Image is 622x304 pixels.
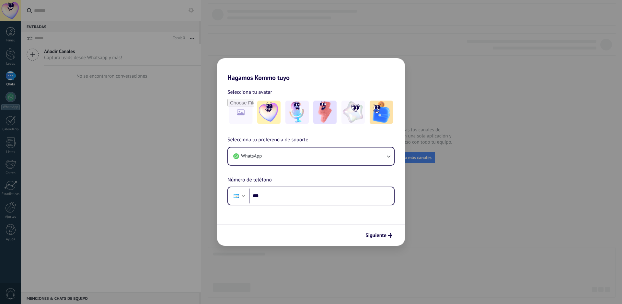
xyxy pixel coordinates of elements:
[363,230,395,241] button: Siguiente
[217,58,405,81] h2: Hagamos Kommo tuyo
[227,176,272,184] span: Número de teléfono
[365,233,386,238] span: Siguiente
[257,101,281,124] img: -1.jpeg
[285,101,309,124] img: -2.jpeg
[230,189,242,203] div: Argentina: + 54
[228,147,394,165] button: WhatsApp
[341,101,365,124] img: -4.jpeg
[241,153,262,159] span: WhatsApp
[227,136,308,144] span: Selecciona tu preferencia de soporte
[313,101,337,124] img: -3.jpeg
[370,101,393,124] img: -5.jpeg
[227,88,272,96] span: Selecciona tu avatar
